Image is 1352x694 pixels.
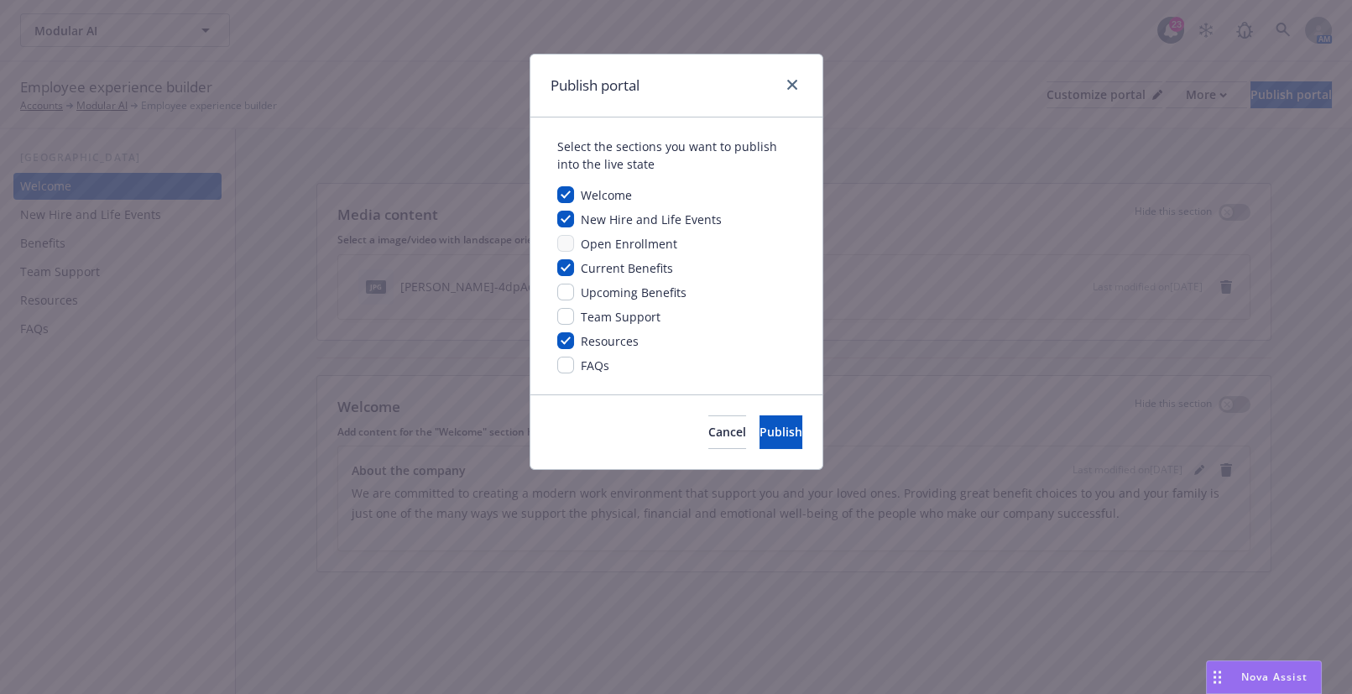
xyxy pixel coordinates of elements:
span: Cancel [708,424,746,440]
span: Upcoming Benefits [581,284,686,300]
span: Team Support [581,309,660,325]
button: Publish [760,415,802,449]
h1: Publish portal [551,75,639,97]
span: New Hire and Life Events [581,211,722,227]
button: Nova Assist [1206,660,1322,694]
div: Drag to move [1207,661,1228,693]
div: Select the sections you want to publish into the live state [557,138,796,173]
button: Cancel [708,415,746,449]
span: Current Benefits [581,260,673,276]
span: Open Enrollment [581,236,677,252]
span: FAQs [581,357,609,373]
span: Resources [581,333,639,349]
span: Publish [760,424,802,440]
span: Welcome [581,187,632,203]
span: Nova Assist [1241,670,1308,684]
a: close [782,75,802,95]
